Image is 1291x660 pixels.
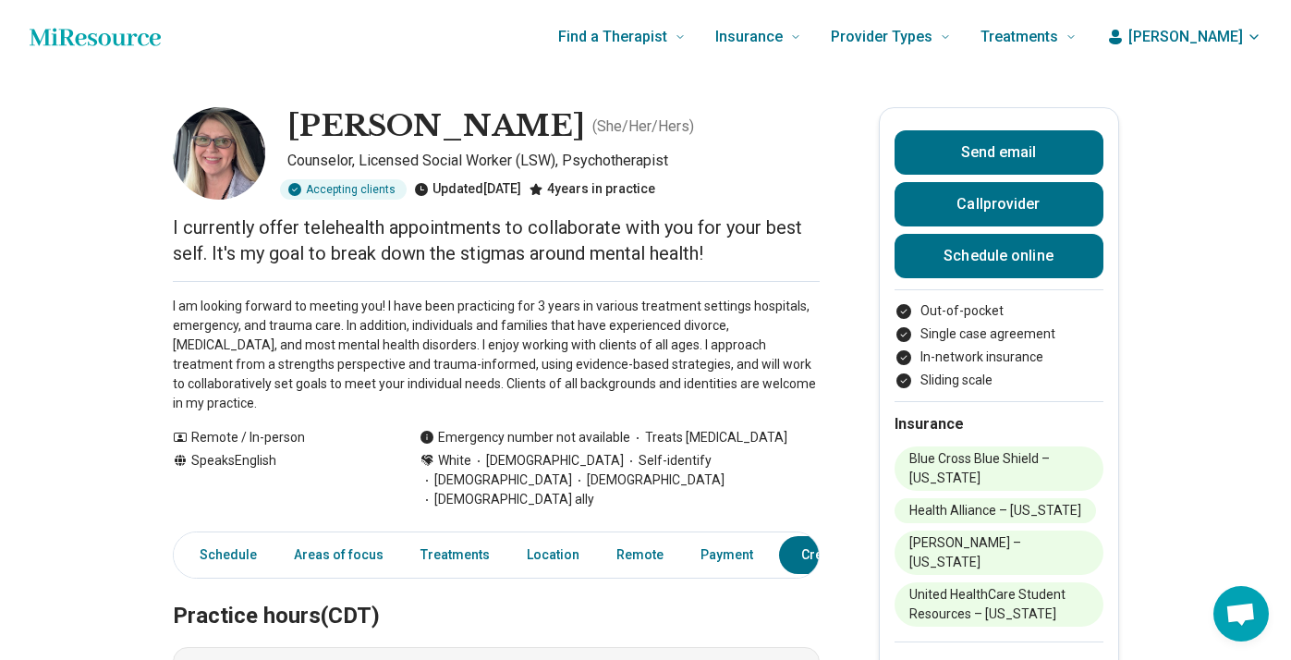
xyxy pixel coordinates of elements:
div: 4 years in practice [529,179,655,200]
h1: [PERSON_NAME] [287,107,585,146]
div: Updated [DATE] [414,179,521,200]
li: Single case agreement [895,324,1103,344]
li: Out-of-pocket [895,301,1103,321]
a: Home page [30,18,161,55]
ul: Payment options [895,301,1103,390]
a: Areas of focus [283,536,395,574]
div: Emergency number not available [420,428,630,447]
button: Send email [895,130,1103,175]
a: Payment [689,536,764,574]
p: Counselor, Licensed Social Worker (LSW), Psychotherapist [287,150,820,172]
span: Treats [MEDICAL_DATA] [630,428,787,447]
a: Schedule online [895,234,1103,278]
img: Melissa Allinger, Counselor [173,107,265,200]
button: Callprovider [895,182,1103,226]
a: Remote [605,536,675,574]
div: Speaks English [173,451,383,509]
span: [DEMOGRAPHIC_DATA] ally [420,490,594,509]
li: United HealthCare Student Resources – [US_STATE] [895,582,1103,627]
span: Provider Types [831,24,932,50]
li: Health Alliance – [US_STATE] [895,498,1096,523]
p: I currently offer telehealth appointments to collaborate with you for your best self. It's my goa... [173,214,820,266]
li: Sliding scale [895,371,1103,390]
div: Accepting clients [280,179,407,200]
p: I am looking forward to meeting you! I have been practicing for 3 years in various treatment sett... [173,297,820,413]
span: [DEMOGRAPHIC_DATA] [471,451,624,471]
li: [PERSON_NAME] – [US_STATE] [895,531,1103,575]
a: Credentials [779,536,894,574]
h2: Insurance [895,413,1103,435]
a: Treatments [409,536,501,574]
span: [PERSON_NAME] [1128,26,1243,48]
li: In-network insurance [895,348,1103,367]
div: Remote / In-person [173,428,383,447]
span: Insurance [715,24,783,50]
a: Location [516,536,591,574]
button: [PERSON_NAME] [1106,26,1261,48]
a: Schedule [177,536,268,574]
h2: Practice hours (CDT) [173,556,820,632]
p: ( She/Her/Hers ) [592,116,694,138]
div: Open chat [1213,586,1269,642]
span: Treatments [980,24,1058,50]
span: White [438,451,471,471]
li: Blue Cross Blue Shield – [US_STATE] [895,446,1103,491]
span: [DEMOGRAPHIC_DATA] [420,471,572,490]
span: [DEMOGRAPHIC_DATA] [572,471,725,490]
span: Find a Therapist [558,24,667,50]
span: Self-identify [624,451,712,471]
